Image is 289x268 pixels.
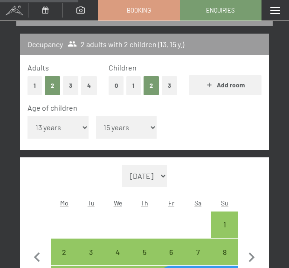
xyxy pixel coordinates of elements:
abbr: Sunday [221,199,228,207]
abbr: Thursday [141,199,148,207]
abbr: Tuesday [88,199,95,207]
div: Arrival possible [158,239,185,265]
a: Enquiries [180,0,261,20]
button: 3 [63,76,78,95]
span: Children [109,63,137,72]
div: Arrival possible [185,239,211,265]
div: Sat Feb 07 2026 [185,239,211,265]
div: Arrival possible [78,239,104,265]
div: Sun Feb 01 2026 [211,212,238,238]
div: Tue Feb 03 2026 [78,239,104,265]
abbr: Monday [60,199,69,207]
span: 2 adults with 2 children (13, 15 y.) [68,39,185,49]
div: 1 [212,221,237,246]
button: 1 [126,76,141,95]
div: Arrival possible [51,239,77,265]
abbr: Saturday [194,199,201,207]
abbr: Wednesday [114,199,122,207]
span: Booking [127,6,151,14]
button: 3 [162,76,177,95]
button: 4 [81,76,97,95]
div: Sun Feb 08 2026 [211,239,238,265]
div: Arrival possible [211,212,238,238]
div: Wed Feb 04 2026 [104,239,131,265]
button: 2 [144,76,159,95]
button: Add room [189,75,261,96]
div: Age of children [28,103,254,113]
a: Booking [98,0,179,20]
div: Fri Feb 06 2026 [158,239,185,265]
span: Adults [28,63,49,72]
h3: Occupancy [28,39,63,49]
button: 1 [28,76,42,95]
button: 0 [109,76,124,95]
div: Arrival possible [131,239,158,265]
button: 2 [45,76,60,95]
div: Arrival possible [211,239,238,265]
div: Mon Feb 02 2026 [51,239,77,265]
div: Thu Feb 05 2026 [131,239,158,265]
div: Arrival possible [104,239,131,265]
span: Enquiries [206,6,235,14]
abbr: Friday [168,199,174,207]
